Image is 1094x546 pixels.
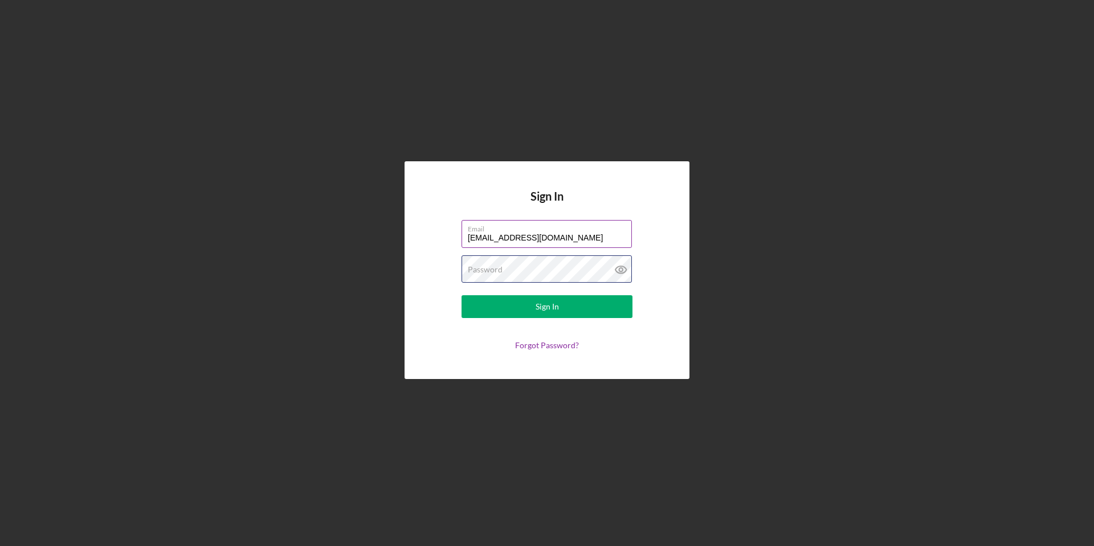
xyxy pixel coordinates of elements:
[515,340,579,350] a: Forgot Password?
[536,295,559,318] div: Sign In
[468,221,632,233] label: Email
[462,295,632,318] button: Sign In
[468,265,503,274] label: Password
[530,190,564,220] h4: Sign In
